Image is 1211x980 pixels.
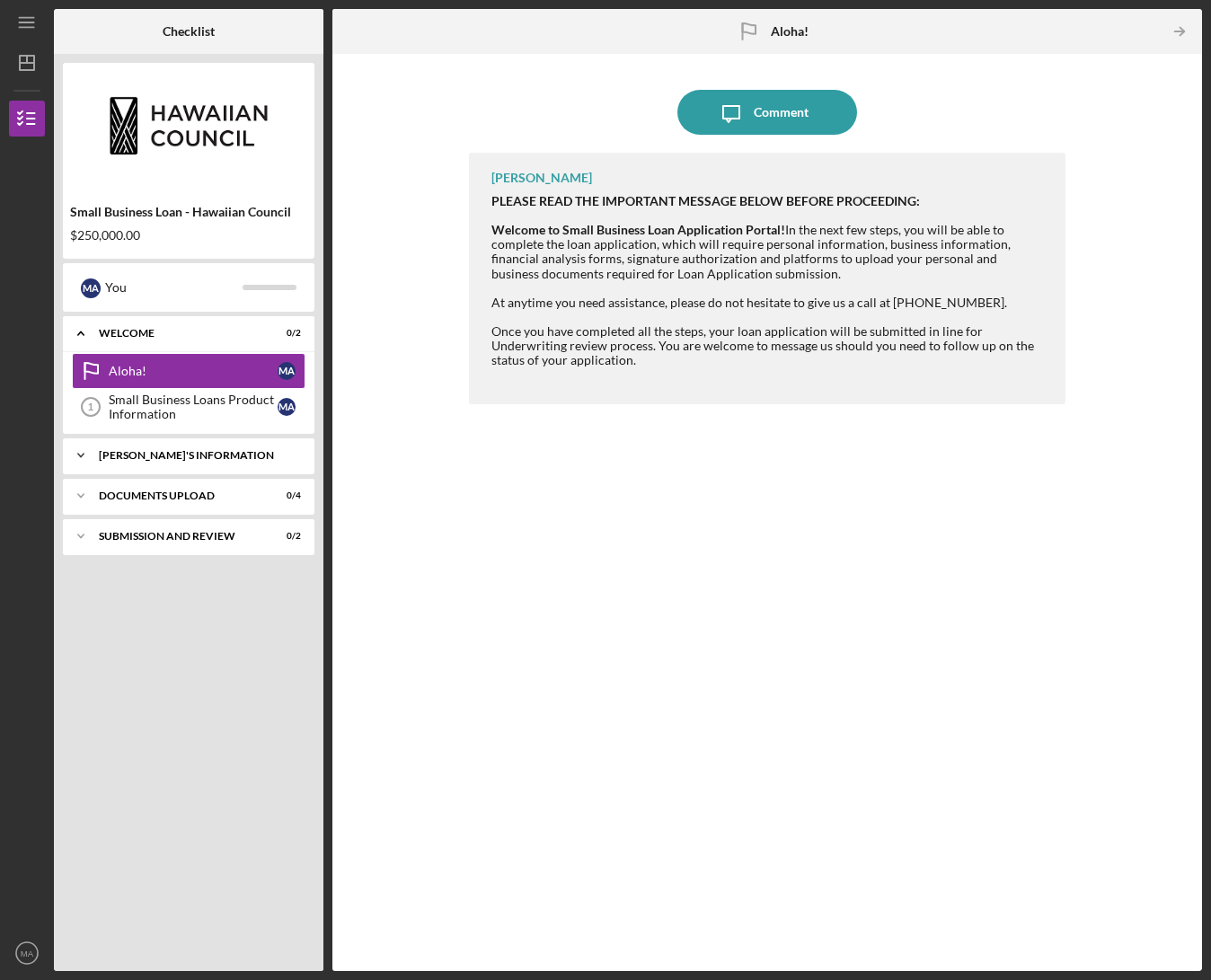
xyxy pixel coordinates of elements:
button: Comment [677,90,857,135]
div: [PERSON_NAME] [491,171,592,185]
div: At anytime you need assistance, please do not hesitate to give us a call at [PHONE_NUMBER]. [491,296,1047,310]
div: In the next few steps, you will be able to complete the loan application, which will require pers... [491,223,1047,280]
div: You [105,272,243,303]
div: SUBMISSION AND REVIEW [99,531,256,542]
div: M A [81,278,101,298]
div: $250,000.00 [70,228,307,243]
div: 0 / 2 [269,328,301,339]
strong: Welcome to Small Business Loan Application Portal! [491,222,785,237]
div: Once you have completed all the steps, your loan application will be submitted in line for Underw... [491,324,1047,367]
img: Product logo [63,72,314,180]
div: WELCOME [99,328,256,339]
div: Small Business Loan - Hawaiian Council [70,205,307,219]
strong: PLEASE READ THE IMPORTANT MESSAGE BELOW BEFORE PROCEEDING: [491,193,920,208]
div: Comment [754,90,809,135]
div: 0 / 2 [269,531,301,542]
div: Small Business Loans Product Information [109,393,278,421]
div: M A [278,398,296,416]
div: Aloha! [109,364,278,378]
a: Aloha!MA [72,353,305,389]
div: [PERSON_NAME]'S INFORMATION [99,450,292,461]
div: 0 / 4 [269,490,301,501]
tspan: 1 [88,402,93,412]
button: MA [9,935,45,971]
b: Aloha! [771,24,809,39]
div: DOCUMENTS UPLOAD [99,490,256,501]
div: M A [278,362,296,380]
text: MA [21,949,34,958]
a: 1Small Business Loans Product InformationMA [72,389,305,425]
b: Checklist [163,24,215,39]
